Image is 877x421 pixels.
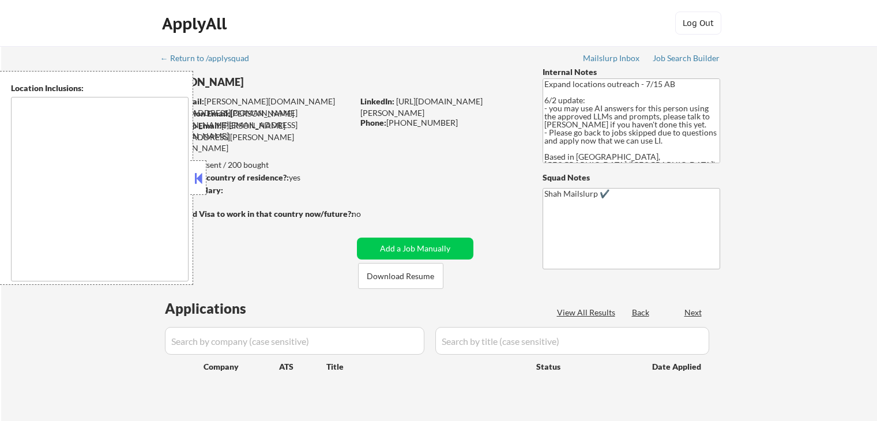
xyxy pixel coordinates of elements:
[162,108,353,142] div: [PERSON_NAME][DOMAIN_NAME][EMAIL_ADDRESS][DOMAIN_NAME]
[357,238,473,260] button: Add a Job Manually
[653,54,720,62] div: Job Search Builder
[279,361,326,373] div: ATS
[326,361,525,373] div: Title
[11,82,189,94] div: Location Inclusions:
[675,12,721,35] button: Log Out
[352,208,385,220] div: no
[557,307,619,318] div: View All Results
[684,307,703,318] div: Next
[161,75,398,89] div: [PERSON_NAME]
[360,118,386,127] strong: Phone:
[165,302,279,315] div: Applications
[165,327,424,355] input: Search by company (case sensitive)
[161,120,353,154] div: [PERSON_NAME][EMAIL_ADDRESS][PERSON_NAME][DOMAIN_NAME]
[435,327,709,355] input: Search by title (case sensitive)
[162,14,230,33] div: ApplyAll
[543,66,720,78] div: Internal Notes
[632,307,650,318] div: Back
[583,54,641,65] a: Mailslurp Inbox
[161,159,353,171] div: 179 sent / 200 bought
[652,361,703,373] div: Date Applied
[160,54,260,65] a: ← Return to /applysquad
[583,54,641,62] div: Mailslurp Inbox
[161,172,289,182] strong: Can work in country of residence?:
[360,117,524,129] div: [PHONE_NUMBER]
[161,209,353,219] strong: Will need Visa to work in that country now/future?:
[358,263,443,289] button: Download Resume
[360,96,483,118] a: [URL][DOMAIN_NAME][PERSON_NAME]
[161,172,349,183] div: yes
[160,54,260,62] div: ← Return to /applysquad
[162,96,353,118] div: [PERSON_NAME][DOMAIN_NAME][EMAIL_ADDRESS][DOMAIN_NAME]
[536,356,635,377] div: Status
[360,96,394,106] strong: LinkedIn:
[204,361,279,373] div: Company
[543,172,720,183] div: Squad Notes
